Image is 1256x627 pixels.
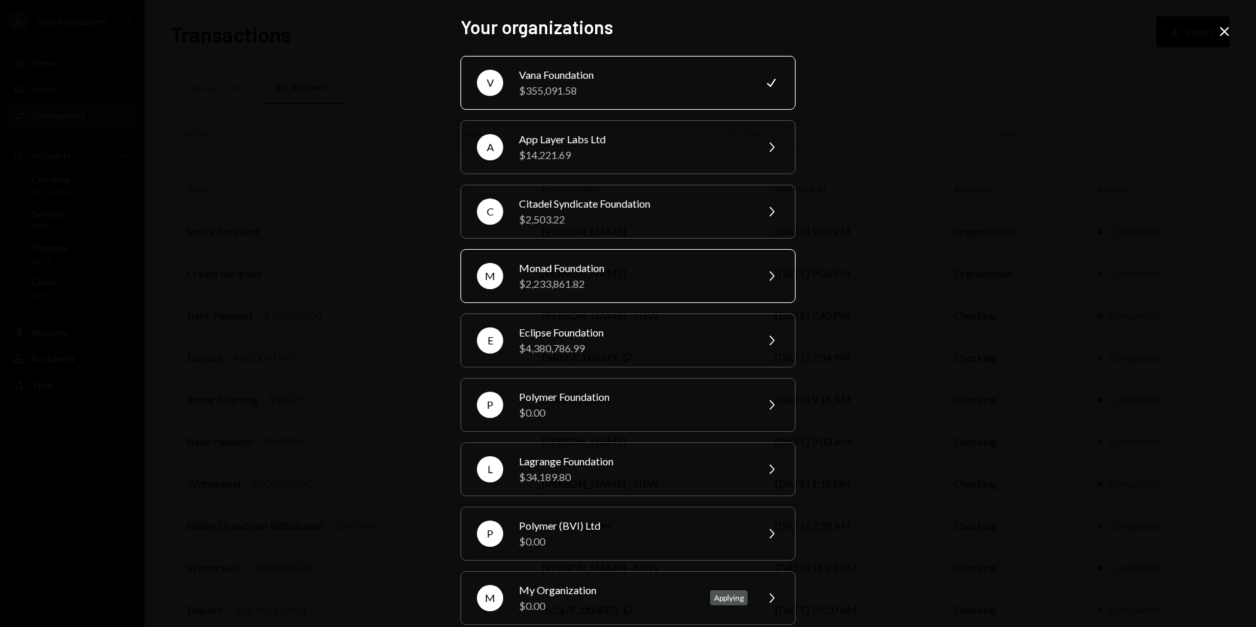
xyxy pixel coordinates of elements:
button: MMonad Foundation$2,233,861.82 [460,249,796,303]
div: My Organization [519,582,694,598]
button: PPolymer Foundation$0.00 [460,378,796,432]
div: $0.00 [519,598,694,614]
div: Applying [710,590,748,605]
div: $4,380,786.99 [519,340,748,356]
div: P [477,392,503,418]
div: $34,189.80 [519,469,748,485]
div: Polymer (BVI) Ltd [519,518,748,534]
div: P [477,521,503,547]
div: E [477,327,503,354]
div: Monad Foundation [519,260,748,276]
div: $2,503.22 [519,212,748,227]
div: Lagrange Foundation [519,453,748,469]
h2: Your organizations [460,14,796,40]
div: $0.00 [519,405,748,421]
button: VVana Foundation$355,091.58 [460,56,796,110]
button: PPolymer (BVI) Ltd$0.00 [460,507,796,561]
div: Vana Foundation [519,67,748,83]
div: M [477,585,503,611]
div: $2,233,861.82 [519,276,748,292]
button: AApp Layer Labs Ltd$14,221.69 [460,120,796,174]
div: M [477,263,503,289]
div: $0.00 [519,534,748,549]
button: LLagrange Foundation$34,189.80 [460,442,796,496]
div: L [477,456,503,482]
div: V [477,70,503,96]
div: $14,221.69 [519,147,748,163]
div: A [477,134,503,160]
div: $355,091.58 [519,83,748,99]
div: Polymer Foundation [519,389,748,405]
button: EEclipse Foundation$4,380,786.99 [460,313,796,367]
div: Citadel Syndicate Foundation [519,196,748,212]
button: MMy Organization$0.00Applying [460,571,796,625]
button: CCitadel Syndicate Foundation$2,503.22 [460,185,796,239]
div: C [477,198,503,225]
div: App Layer Labs Ltd [519,131,748,147]
div: Eclipse Foundation [519,325,748,340]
